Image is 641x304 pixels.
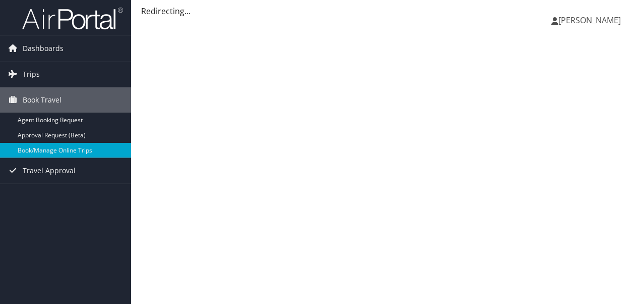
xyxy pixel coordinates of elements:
div: Redirecting... [141,5,631,17]
span: Travel Approval [23,158,76,183]
span: [PERSON_NAME] [558,15,621,26]
img: airportal-logo.png [22,7,123,30]
span: Book Travel [23,87,61,113]
a: [PERSON_NAME] [551,5,631,35]
span: Dashboards [23,36,63,61]
span: Trips [23,62,40,87]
